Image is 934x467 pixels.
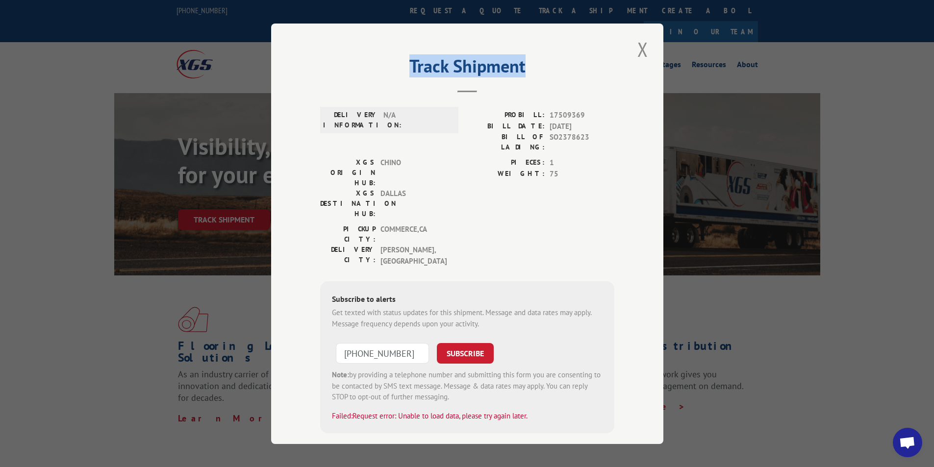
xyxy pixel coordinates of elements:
[467,110,545,121] label: PROBILL:
[550,157,614,169] span: 1
[332,293,603,307] div: Subscribe to alerts
[467,132,545,152] label: BILL OF LADING:
[550,110,614,121] span: 17509369
[380,188,447,219] span: DALLAS
[332,369,603,403] div: by providing a telephone number and submitting this form you are consenting to be contacted by SM...
[467,121,545,132] label: BILL DATE:
[467,168,545,179] label: WEIGHT:
[320,188,376,219] label: XGS DESTINATION HUB:
[550,168,614,179] span: 75
[332,307,603,329] div: Get texted with status updates for this shipment. Message and data rates may apply. Message frequ...
[320,245,376,267] label: DELIVERY CITY:
[380,157,447,188] span: CHINO
[380,245,447,267] span: [PERSON_NAME] , [GEOGRAPHIC_DATA]
[323,110,379,130] label: DELIVERY INFORMATION:
[383,110,450,130] span: N/A
[320,59,614,78] h2: Track Shipment
[634,36,651,63] button: Close modal
[437,343,494,364] button: SUBSCRIBE
[550,121,614,132] span: [DATE]
[380,224,447,245] span: COMMERCE , CA
[332,410,603,421] div: Failed: Request error: Unable to load data, please try again later.
[336,343,429,364] input: Phone Number
[893,428,922,457] a: Open chat
[467,157,545,169] label: PIECES:
[550,132,614,152] span: SO2378623
[320,224,376,245] label: PICKUP CITY:
[320,157,376,188] label: XGS ORIGIN HUB:
[332,370,349,379] strong: Note:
